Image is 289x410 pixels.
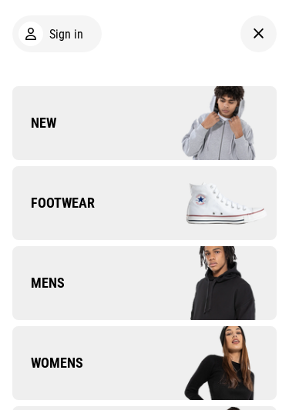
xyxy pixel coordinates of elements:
[12,194,95,212] span: Footwear
[49,27,83,42] span: Sign in
[12,114,56,132] span: New
[145,246,277,319] img: Company
[12,246,277,320] a: Mens Company
[12,86,277,160] a: New Company
[12,166,277,240] a: Footwear Company
[145,326,277,399] img: Company
[12,274,65,292] span: Mens
[12,6,59,52] button: Open LiveChat chat widget
[145,86,277,159] img: Company
[12,326,277,400] a: Womens Company
[12,354,83,372] span: Womens
[145,166,277,239] img: Company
